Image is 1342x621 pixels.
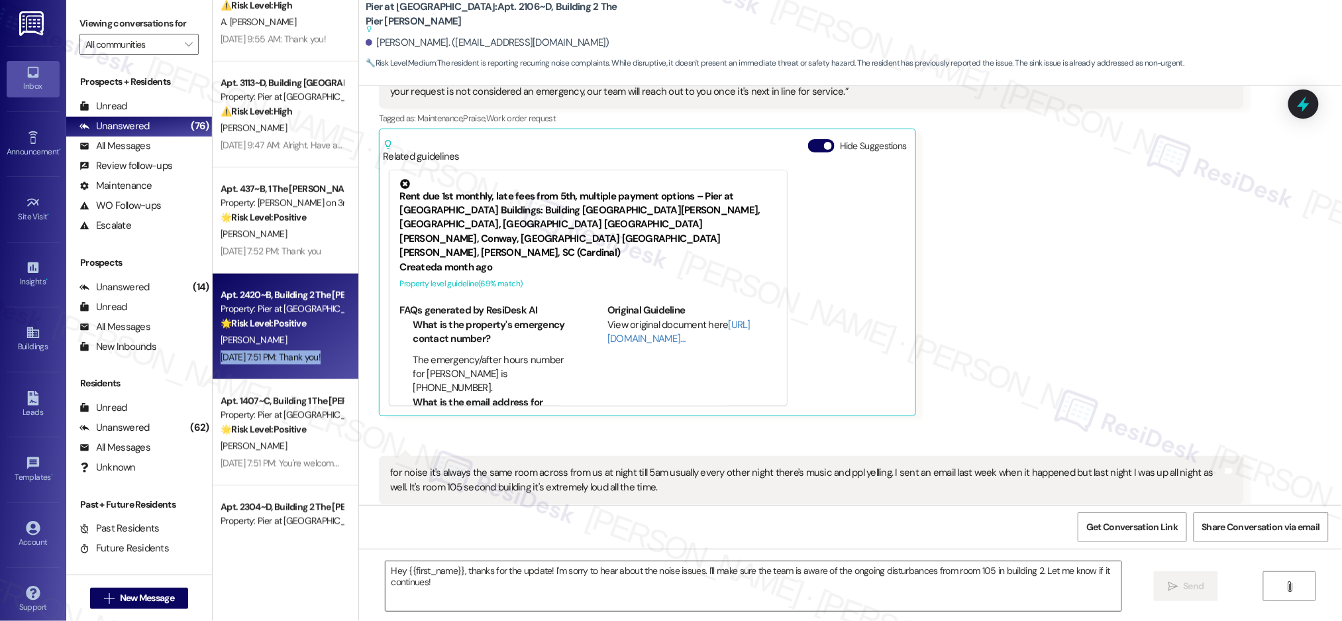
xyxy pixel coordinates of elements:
div: Property: Pier at [GEOGRAPHIC_DATA] [221,90,343,104]
div: Past Residents [79,522,160,536]
span: • [46,275,48,284]
span: Praise , [463,113,486,124]
b: Original Guideline [607,304,686,317]
a: Templates • [7,452,60,488]
div: New Inbounds [79,340,156,354]
div: for noise it's always the same room across from us at night till 5am usually every other night th... [390,466,1222,494]
div: [DATE] 9:55 AM: Thank you! [221,33,326,45]
a: Insights • [7,256,60,292]
input: All communities [85,34,178,55]
span: • [59,145,61,154]
div: (62) [187,418,212,438]
strong: 🔧 Risk Level: Medium [366,58,436,68]
span: [PERSON_NAME] [221,334,287,346]
div: Review follow-ups [79,159,172,173]
strong: 🌟 Risk Level: Positive [221,211,306,223]
div: [DATE] 7:51 PM: Thank you! [221,351,321,363]
span: : The resident is reporting recurring noise complaints. While disruptive, it doesn't present an i... [366,56,1184,70]
span: Share Conversation via email [1202,520,1320,534]
div: All Messages [79,139,150,153]
div: Residents [66,376,212,390]
div: (76) [187,116,212,137]
div: Prospects + Residents [66,75,212,89]
span: • [48,210,50,219]
div: Apt. 2304~D, Building 2 The [PERSON_NAME] [221,500,343,514]
li: What is the property's emergency contact number? [413,318,570,347]
button: Share Conversation via email [1194,512,1329,542]
div: All Messages [79,441,150,455]
button: Send [1154,571,1218,601]
div: View original document here [607,318,778,347]
label: Hide Suggestions [840,139,907,153]
span: [PERSON_NAME] [221,440,287,452]
label: Viewing conversations for [79,13,199,34]
a: Inbox [7,61,60,97]
div: Unanswered [79,280,150,294]
span: A. [PERSON_NAME] [221,16,296,28]
i:  [104,593,114,604]
div: (14) [189,277,212,298]
div: Escalate [79,219,131,233]
span: [PERSON_NAME] [221,122,287,134]
a: [URL][DOMAIN_NAME]… [607,318,750,345]
div: Property: Pier at [GEOGRAPHIC_DATA] [221,302,343,316]
div: Related guidelines [383,139,460,164]
b: FAQs generated by ResiDesk AI [399,304,537,317]
div: [PERSON_NAME]. ([EMAIL_ADDRESS][DOMAIN_NAME]) [366,36,609,50]
div: Apt. 437~B, 1 The [PERSON_NAME] on 3rd [221,182,343,196]
strong: 🌟 Risk Level: Positive [221,423,306,435]
div: Unanswered [79,119,150,133]
a: Site Visit • [7,192,60,227]
div: Property level guideline ( 69 % match) [399,277,777,291]
span: [PERSON_NAME] [221,228,287,240]
img: ResiDesk Logo [19,11,46,36]
span: Work order request [486,113,556,124]
div: Unread [79,99,127,113]
button: New Message [90,588,188,609]
div: Created a month ago [399,260,777,274]
span: Maintenance , [417,113,463,124]
strong: ⚠️ Risk Level: High [221,105,292,117]
div: Future Residents [79,541,169,555]
div: Rent due 1st monthly, late fees from 5th, multiple payment options – Pier at [GEOGRAPHIC_DATA] Bu... [399,179,777,260]
span: New Message [120,591,174,605]
li: The emergency/after hours number for [PERSON_NAME] is [PHONE_NUMBER]. [413,353,570,396]
div: Past + Future Residents [66,498,212,512]
a: Buildings [7,321,60,357]
div: [DATE] 9:47 AM: Alright. Have a wonderful day! [221,139,398,151]
div: Apt. 1407~C, Building 1 The [PERSON_NAME] [221,394,343,408]
div: Tagged as: [379,504,1243,524]
div: Property: [PERSON_NAME] on 3rd [221,196,343,210]
i:  [1284,581,1294,592]
div: Property: Pier at [GEOGRAPHIC_DATA] [221,514,343,528]
div: Unread [79,401,127,415]
span: Get Conversation Link [1086,520,1178,534]
div: Unread [79,300,127,314]
div: [DATE] 7:52 PM: Thank you [221,245,321,257]
div: Prospects [66,256,212,270]
i:  [1168,581,1178,592]
div: Maintenance [79,179,152,193]
div: Tagged as: [379,109,1243,128]
div: All Messages [79,320,150,334]
div: Unknown [79,461,136,475]
div: Apt. 2420~B, Building 2 The [PERSON_NAME] [221,288,343,302]
i:  [185,39,192,50]
button: Get Conversation Link [1078,512,1186,542]
span: • [51,471,53,480]
a: Support [7,582,60,618]
div: Apt. 3113~D, Building [GEOGRAPHIC_DATA][PERSON_NAME] [221,76,343,90]
div: [DATE] 7:51 PM: You're welcome. Happy to help! [221,457,399,469]
a: Leads [7,387,60,423]
strong: 🌟 Risk Level: Positive [221,317,306,329]
div: Property: Pier at [GEOGRAPHIC_DATA] [221,408,343,422]
a: Account [7,517,60,553]
li: What is the email address for billing inquiries? [413,396,570,424]
div: Unanswered [79,421,150,435]
textarea: Hey {{first_name}}, thanks for the update! I'm sorry to hear about the noise issues. I'll make su... [386,561,1121,611]
span: Send [1184,579,1204,593]
div: WO Follow-ups [79,199,161,213]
